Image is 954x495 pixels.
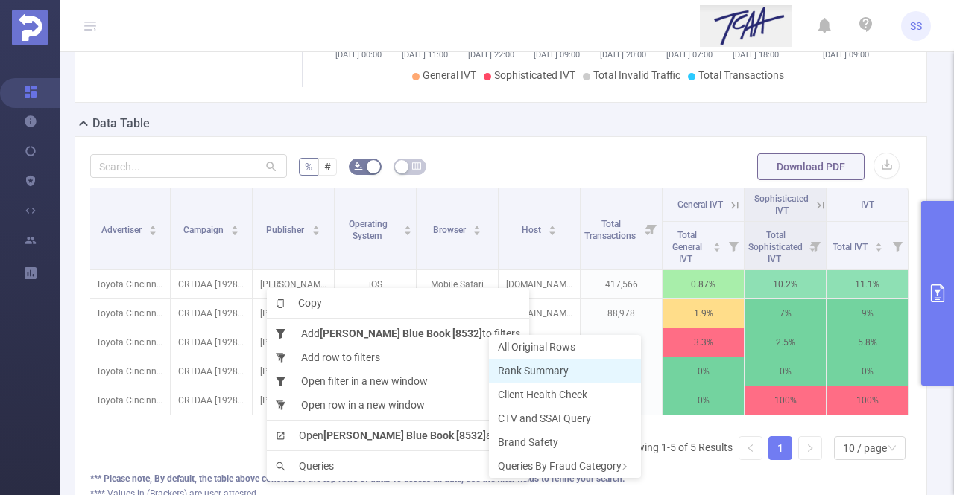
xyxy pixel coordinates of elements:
li: Add row to filters [267,345,529,369]
span: General IVT [423,69,476,81]
b: [PERSON_NAME] Blue Book [8532] [323,429,486,441]
div: Queries By Fraud Category [489,454,641,478]
p: [PERSON_NAME] Blue Book [8532] [253,299,334,328]
i: Filter menu [887,222,908,269]
span: Browser [433,225,468,235]
i: icon: caret-down [312,229,320,234]
p: CRTDAA [192860] [171,357,252,386]
span: Sophisticated IVT [494,69,575,81]
span: Rank Summary [498,365,569,377]
div: Sort [148,223,157,232]
i: icon: search [276,462,293,471]
div: Sort [403,223,412,232]
i: icon: caret-down [549,229,557,234]
i: icon: caret-up [713,240,721,245]
tspan: [DATE] 09:00 [823,50,869,60]
i: icon: caret-up [312,223,320,228]
p: 2.5% [745,328,826,357]
i: icon: caret-down [404,229,412,234]
input: Search... [90,154,287,178]
span: Advertiser [101,225,144,235]
i: icon: down [888,444,897,454]
p: 5.8% [827,328,908,357]
p: 1.9% [663,299,744,328]
i: icon: caret-down [473,229,481,234]
div: Sort [473,223,481,232]
li: Add to filters [267,322,529,345]
h2: Data Table [92,115,150,132]
p: CRTDAA [192860] [171,270,252,298]
li: Open row in a new window [267,393,529,417]
p: Mobile Safari [417,270,498,298]
i: Filter menu [641,188,662,269]
p: 100% [745,386,826,415]
p: 10.2% [745,270,826,298]
p: 100% [827,386,908,415]
p: 0% [663,357,744,386]
p: [DOMAIN_NAME] [499,328,580,357]
p: Toyota Cincinnati [4291] [89,386,170,415]
p: [PERSON_NAME] Blue Book [8532] [253,270,334,298]
p: 3.3% [663,328,744,357]
i: icon: caret-down [875,246,883,250]
i: icon: right [621,463,628,470]
a: 1 [769,437,792,459]
i: icon: bg-colors [354,162,363,170]
i: icon: table [412,162,421,170]
i: icon: right [806,444,815,453]
p: [PERSON_NAME] Blue Book [8532] [253,386,334,415]
li: Open filter in a new window [267,369,529,393]
i: icon: copy [276,299,292,308]
span: Brand Safety [498,436,558,448]
span: Client Health Check [498,389,587,400]
div: Sort [230,223,239,232]
i: Filter menu [805,222,826,269]
span: Total Invalid Traffic [593,69,680,81]
p: 88,978 [581,299,662,328]
i: icon: caret-down [713,246,721,250]
span: Publisher [266,225,306,235]
p: 0.87% [663,270,744,298]
span: General IVT [677,199,723,210]
span: Open as... [276,429,506,441]
p: 7% [745,299,826,328]
li: Next Page [798,436,822,460]
span: IVT [861,199,874,210]
tspan: [DATE] 07:00 [666,50,713,60]
i: icon: caret-up [404,223,412,228]
i: icon: caret-down [231,229,239,234]
div: Sort [312,223,320,232]
p: 0% [745,357,826,386]
p: CRTDAA [192860] [171,386,252,415]
i: icon: caret-down [149,229,157,234]
p: CRTDAA [192860] [171,299,252,328]
span: # [324,161,331,173]
tspan: [DATE] 22:00 [467,50,514,60]
p: [PERSON_NAME] Blue Book [8532] [253,357,334,386]
i: icon: caret-up [473,223,481,228]
tspan: [DATE] 20:00 [600,50,646,60]
i: icon: caret-up [875,240,883,245]
li: 1 [768,436,792,460]
span: Total General IVT [672,230,702,264]
span: Total Transactions [698,69,784,81]
b: [PERSON_NAME] Blue Book [8532] [320,328,482,339]
span: All Original Rows [498,341,575,353]
img: Protected Media [12,10,48,45]
div: Sort [874,240,883,249]
p: iOS [335,270,416,298]
p: 9% [827,299,908,328]
span: Queries [276,460,334,472]
p: 417,566 [581,270,662,298]
div: *** Please note, By default, the table above consists of the top rows of data. To access all data... [90,472,912,485]
p: Toyota Cincinnati [4291] [89,299,170,328]
span: Total Transactions [584,219,638,241]
li: Previous Page [739,436,762,460]
p: [DOMAIN_NAME] [499,299,580,328]
p: 6,218 [581,328,662,357]
p: Toyota Cincinnati [4291] [89,328,170,357]
p: Toyota Cincinnati [4291] [89,270,170,298]
p: 0% [663,386,744,415]
span: Total Sophisticated IVT [748,230,803,264]
div: Sort [713,240,721,249]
